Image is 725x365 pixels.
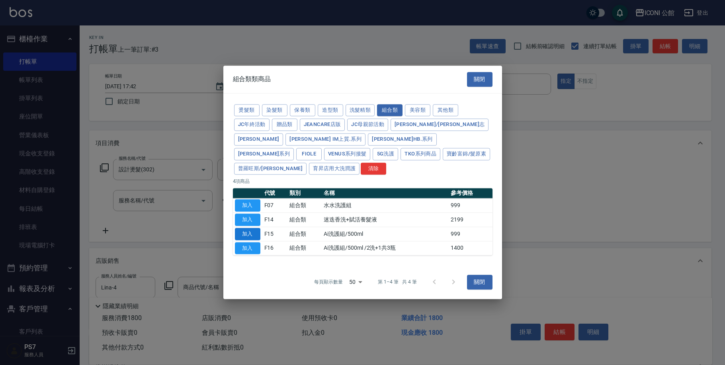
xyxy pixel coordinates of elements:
[401,148,440,160] button: TKO系列商品
[262,188,287,199] th: 代號
[322,188,449,199] th: 名稱
[235,242,260,254] button: 加入
[449,241,492,255] td: 1400
[234,119,270,131] button: JC年終活動
[262,104,287,116] button: 染髮類
[318,104,343,116] button: 造型類
[235,228,260,240] button: 加入
[233,178,492,185] p: 4 項商品
[449,198,492,213] td: 999
[287,198,322,213] td: 組合類
[235,200,260,212] button: 加入
[235,214,260,226] button: 加入
[287,227,322,241] td: 組合類
[287,213,322,227] td: 組合類
[449,213,492,227] td: 2199
[234,148,294,160] button: [PERSON_NAME]系列
[449,188,492,199] th: 參考價格
[377,104,403,116] button: 組合類
[309,163,360,175] button: 育昇店用大洗潤護
[234,133,283,146] button: [PERSON_NAME]
[287,188,322,199] th: 類別
[373,148,398,160] button: 5G洗護
[296,148,322,160] button: Fiole
[368,133,437,146] button: [PERSON_NAME]HB.系列
[467,72,492,87] button: 關閉
[322,213,449,227] td: 迷迭香洗+賦活養髮液
[467,275,492,289] button: 關閉
[272,119,297,131] button: 贈品類
[361,163,386,175] button: 清除
[378,279,416,286] p: 第 1–4 筆 共 4 筆
[322,198,449,213] td: 水水洗護組
[262,198,287,213] td: F07
[262,227,287,241] td: F15
[433,104,458,116] button: 其他類
[300,119,345,131] button: JeanCare店販
[234,104,260,116] button: 燙髮類
[322,227,449,241] td: Ai洗護組/500ml
[346,272,365,293] div: 50
[234,163,307,175] button: 普羅旺斯/[PERSON_NAME]
[346,104,375,116] button: 洗髮精類
[443,148,490,160] button: 寶齡富錦/髮原素
[324,148,370,160] button: Venus系列接髮
[233,76,271,83] span: 組合類類商品
[449,227,492,241] td: 999
[322,241,449,255] td: Ai洗護組/500ml /2洗+1共3瓶
[290,104,315,116] button: 保養類
[391,119,489,131] button: [PERSON_NAME]/[PERSON_NAME]志
[262,241,287,255] td: F16
[285,133,365,146] button: [PERSON_NAME] iM上質.系列
[347,119,388,131] button: JC母親節活動
[287,241,322,255] td: 組合類
[262,213,287,227] td: F14
[405,104,430,116] button: 美容類
[314,279,343,286] p: 每頁顯示數量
